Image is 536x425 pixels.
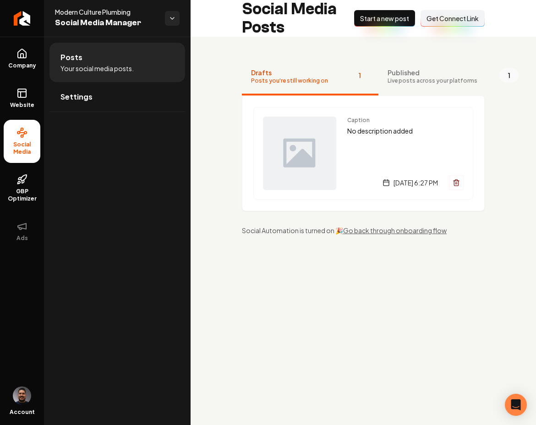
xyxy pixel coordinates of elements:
[505,394,527,416] div: Open Intercom Messenger
[6,101,38,109] span: Website
[10,408,35,416] span: Account
[13,235,32,242] span: Ads
[343,226,447,235] a: Go back through onboarding flow
[60,91,93,102] span: Settings
[427,14,479,23] span: Get Connect Link
[421,10,485,27] button: Get Connect Link
[14,11,31,26] img: Rebolt Logo
[49,82,185,112] a: Settings
[242,59,378,95] button: DraftsPosts you're still working on1
[251,68,328,77] span: Drafts
[347,117,464,124] span: Caption
[4,141,40,156] span: Social Media
[60,64,134,73] span: Your social media posts.
[55,17,158,29] span: Social Media Manager
[350,68,369,83] span: 1
[4,41,40,77] a: Company
[4,80,40,116] a: Website
[251,77,328,84] span: Posts you're still working on
[242,226,343,235] span: Social Automation is turned on 🎉
[13,386,31,405] img: Daniel Humberto Ortega Celis
[242,59,485,95] nav: Tabs
[347,126,464,136] p: No description added
[4,167,40,210] a: GBP Optimizer
[55,7,158,17] span: Modern Culture Plumbing
[4,188,40,202] span: GBP Optimizer
[394,178,438,187] span: [DATE] 6:27 PM
[4,213,40,249] button: Ads
[378,59,528,95] button: PublishedLive posts across your platforms1
[253,107,473,200] a: Post previewCaptionNo description added[DATE] 6:27 PM
[388,68,477,77] span: Published
[499,68,519,83] span: 1
[354,10,415,27] button: Start a new post
[13,386,31,405] button: Open user button
[388,77,477,84] span: Live posts across your platforms
[360,14,409,23] span: Start a new post
[60,52,82,63] span: Posts
[5,62,40,69] span: Company
[263,117,336,190] img: Post preview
